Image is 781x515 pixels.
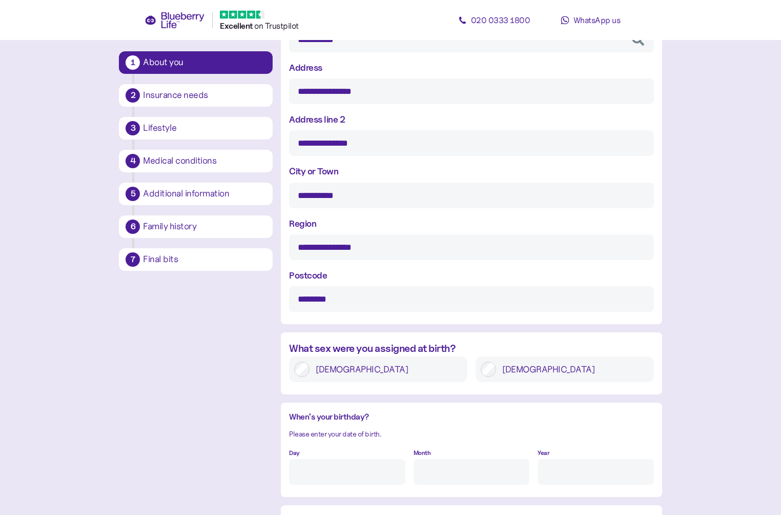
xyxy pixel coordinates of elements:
[289,112,345,126] label: Address line 2
[573,15,621,25] span: WhatsApp us
[289,52,290,66] div: The address [STREET_ADDRESS][PERSON_NAME][PERSON_NAME] has been applied to this form
[143,124,266,133] div: Lifestyle
[126,220,140,234] div: 6
[289,216,316,230] label: Region
[143,156,266,166] div: Medical conditions
[119,215,273,238] button: 6Family history
[414,448,431,458] label: Month
[143,255,266,264] div: Final bits
[119,150,273,172] button: 4Medical conditions
[289,61,322,74] label: Address
[471,15,530,25] span: 020 0333 1800
[126,121,140,135] div: 3
[289,268,327,282] label: Postcode
[126,88,140,103] div: 2
[126,154,140,168] div: 4
[119,183,273,205] button: 5Additional information
[310,362,462,377] label: [DEMOGRAPHIC_DATA]
[126,55,140,70] div: 1
[119,248,273,271] button: 7Final bits
[220,21,254,31] span: Excellent ️
[538,448,549,458] label: Year
[126,252,140,267] div: 7
[496,362,649,377] label: [DEMOGRAPHIC_DATA]
[126,187,140,201] div: 5
[544,10,636,30] a: WhatsApp us
[289,448,300,458] label: Day
[289,341,653,356] div: What sex were you assigned at birth?
[119,84,273,107] button: 2Insurance needs
[289,429,653,440] div: Please enter your date of birth.
[254,21,299,31] span: on Trustpilot
[143,91,266,100] div: Insurance needs
[448,10,540,30] a: 020 0333 1800
[289,164,338,178] label: City or Town
[289,411,653,424] div: When's your birthday?
[143,189,266,199] div: Additional information
[143,222,266,231] div: Family history
[119,51,273,74] button: 1About you
[143,58,266,67] div: About you
[119,117,273,140] button: 3Lifestyle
